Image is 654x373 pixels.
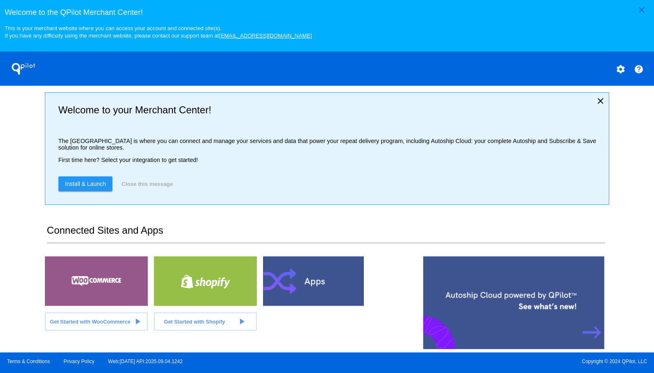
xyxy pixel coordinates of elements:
span: Copyright © 2024 QPilot, LLC [334,359,647,364]
span: Get Started with WooCommerce [50,319,130,325]
mat-icon: play_arrow [133,317,142,326]
mat-icon: close [637,5,647,15]
h1: QPilot [7,61,40,77]
button: Close this message [119,176,175,191]
a: Get Started with Shopify [154,312,257,331]
span: Get Started with Shopify [164,319,225,325]
h3: Welcome to the QPilot Merchant Center! [5,8,649,17]
h2: Welcome to your Merchant Center! [58,104,602,116]
a: Web:[DATE] API:2025.09.04.1242 [108,359,183,364]
mat-icon: play_arrow [237,317,247,326]
small: This is your merchant website where you can access your account and connected site(s). If you hav... [5,25,312,39]
a: Privacy Policy [64,359,95,364]
span: Install & Launch [65,181,106,187]
mat-icon: help [634,64,644,74]
a: Terms & Conditions [7,359,50,364]
p: First time here? Select your integration to get started! [58,157,602,163]
p: The [GEOGRAPHIC_DATA] is where you can connect and manage your services and data that power your ... [58,138,602,151]
mat-icon: close [596,96,605,106]
a: [EMAIL_ADDRESS][DOMAIN_NAME] [219,33,312,39]
a: Get Started with WooCommerce [45,312,148,331]
div: Loading connected sites... [45,351,609,361]
h2: Connected Sites and Apps [47,225,605,243]
mat-icon: settings [615,64,625,74]
a: Install & Launch [58,176,113,191]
